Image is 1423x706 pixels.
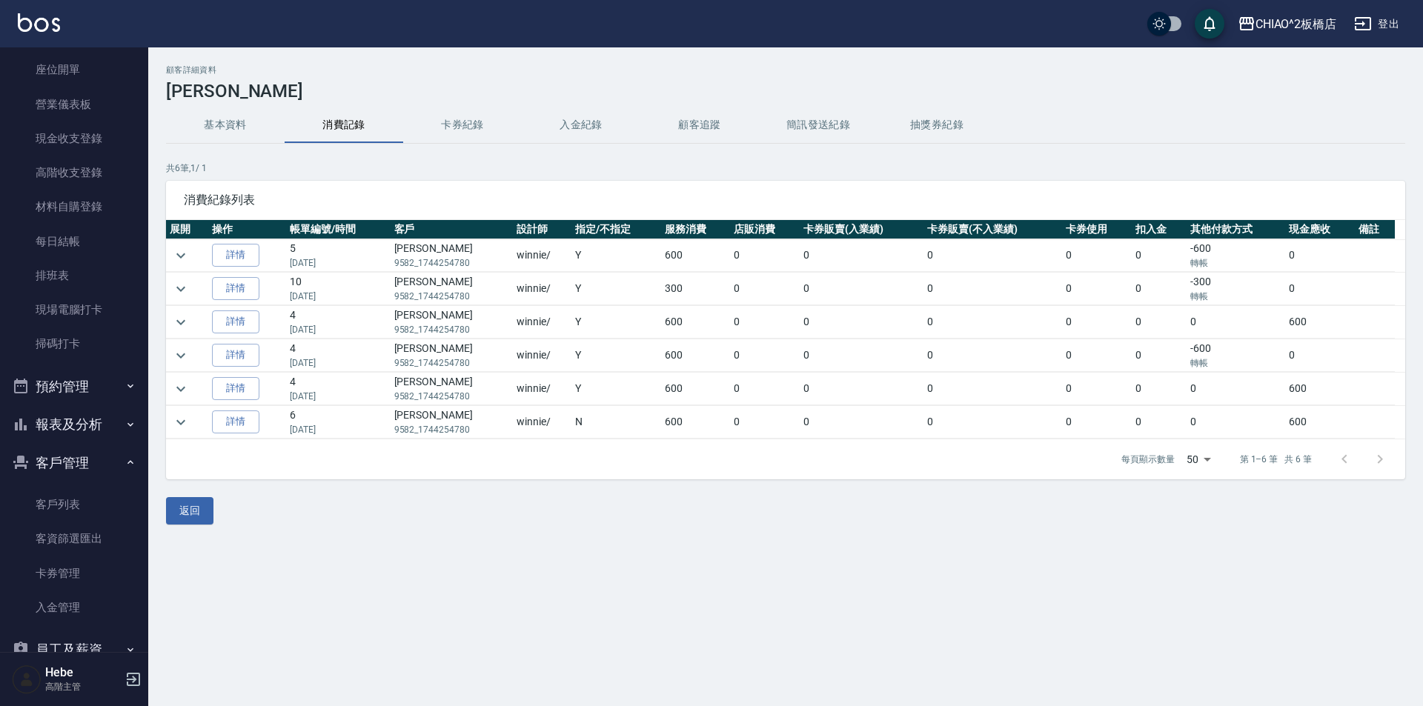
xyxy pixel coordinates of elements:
[1256,15,1337,33] div: CHIAO^2板橋店
[1195,9,1224,39] button: save
[513,306,571,339] td: winnie /
[212,277,259,300] a: 詳情
[1132,339,1187,372] td: 0
[6,224,142,259] a: 每日結帳
[800,339,923,372] td: 0
[166,107,285,143] button: 基本資料
[170,311,192,333] button: expand row
[6,556,142,590] a: 卡券管理
[730,220,800,239] th: 店販消費
[1187,220,1285,239] th: 其他付款方式
[6,630,142,669] button: 員工及薪資
[166,161,1405,175] p: 共 6 筆, 1 / 1
[1232,9,1343,39] button: CHIAO^2板橋店
[290,390,386,403] p: [DATE]
[6,190,142,224] a: 材料自購登錄
[212,410,259,433] a: 詳情
[170,344,192,367] button: expand row
[6,53,142,87] a: 座位開單
[923,406,1062,439] td: 0
[6,327,142,361] a: 掃碼打卡
[391,220,514,239] th: 客戶
[1062,373,1132,405] td: 0
[1187,273,1285,305] td: -300
[290,423,386,436] p: [DATE]
[286,339,390,372] td: 4
[1132,239,1187,272] td: 0
[513,273,571,305] td: winnie /
[1190,256,1281,270] p: 轉帳
[1132,220,1187,239] th: 扣入金
[923,306,1062,339] td: 0
[878,107,996,143] button: 抽獎券紀錄
[1132,373,1187,405] td: 0
[1062,339,1132,372] td: 0
[923,373,1062,405] td: 0
[6,444,142,482] button: 客戶管理
[290,290,386,303] p: [DATE]
[923,239,1062,272] td: 0
[661,373,731,405] td: 600
[286,406,390,439] td: 6
[1132,273,1187,305] td: 0
[1190,290,1281,303] p: 轉帳
[12,665,42,694] img: Person
[800,239,923,272] td: 0
[6,405,142,444] button: 報表及分析
[661,220,731,239] th: 服務消費
[1285,306,1355,339] td: 600
[513,220,571,239] th: 設計師
[394,423,510,436] p: 9582_1744254780
[1062,406,1132,439] td: 0
[513,373,571,405] td: winnie /
[661,273,731,305] td: 300
[640,107,759,143] button: 顧客追蹤
[923,273,1062,305] td: 0
[18,13,60,32] img: Logo
[661,406,731,439] td: 600
[394,356,510,370] p: 9582_1744254780
[923,220,1062,239] th: 卡券販賣(不入業績)
[170,244,192,267] button: expand row
[1285,273,1355,305] td: 0
[923,339,1062,372] td: 0
[800,220,923,239] th: 卡券販賣(入業績)
[391,373,514,405] td: [PERSON_NAME]
[571,339,661,372] td: Y
[1132,306,1187,339] td: 0
[1285,406,1355,439] td: 600
[286,306,390,339] td: 4
[286,220,390,239] th: 帳單編號/時間
[6,259,142,293] a: 排班表
[170,411,192,433] button: expand row
[571,406,661,439] td: N
[286,239,390,272] td: 5
[394,390,510,403] p: 9582_1744254780
[1132,406,1187,439] td: 0
[1190,356,1281,370] p: 轉帳
[6,590,142,625] a: 入金管理
[1062,239,1132,272] td: 0
[212,344,259,367] a: 詳情
[800,273,923,305] td: 0
[1062,220,1132,239] th: 卡券使用
[1062,306,1132,339] td: 0
[1187,239,1285,272] td: -600
[166,65,1405,75] h2: 顧客詳細資料
[6,367,142,406] button: 預約管理
[184,193,1387,207] span: 消費紀錄列表
[391,239,514,272] td: [PERSON_NAME]
[391,406,514,439] td: [PERSON_NAME]
[286,373,390,405] td: 4
[212,244,259,267] a: 詳情
[166,81,1405,101] h3: [PERSON_NAME]
[391,273,514,305] td: [PERSON_NAME]
[170,378,192,400] button: expand row
[800,306,923,339] td: 0
[166,220,208,239] th: 展開
[285,107,403,143] button: 消費記錄
[800,373,923,405] td: 0
[730,406,800,439] td: 0
[290,323,386,336] p: [DATE]
[759,107,878,143] button: 簡訊發送紀錄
